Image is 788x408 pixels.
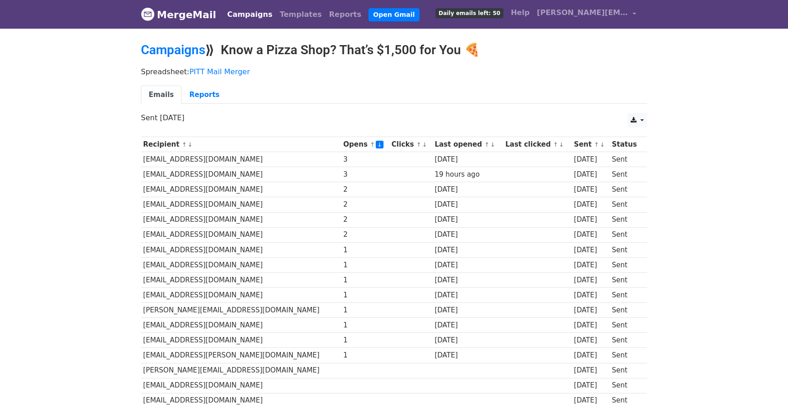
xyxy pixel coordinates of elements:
td: Sent [610,152,642,167]
td: [EMAIL_ADDRESS][DOMAIN_NAME] [141,257,341,272]
div: [DATE] [435,305,501,316]
div: 1 [343,350,387,361]
div: 2 [343,184,387,195]
a: ↓ [559,141,564,148]
td: Sent [610,227,642,242]
a: ↓ [600,141,605,148]
span: [PERSON_NAME][EMAIL_ADDRESS][PERSON_NAME][DOMAIN_NAME] [537,7,628,18]
td: Sent [610,333,642,348]
div: [DATE] [435,290,501,301]
td: [EMAIL_ADDRESS][DOMAIN_NAME] [141,378,341,393]
td: Sent [610,393,642,408]
div: [DATE] [574,365,608,376]
a: [PERSON_NAME][EMAIL_ADDRESS][PERSON_NAME][DOMAIN_NAME] [533,4,640,25]
div: [DATE] [435,350,501,361]
div: [DATE] [574,260,608,270]
div: 19 hours ago [435,169,501,180]
a: ↑ [416,141,421,148]
div: [DATE] [574,214,608,225]
p: Sent [DATE] [141,113,647,122]
div: [DATE] [574,184,608,195]
td: Sent [610,182,642,197]
div: 3 [343,154,387,165]
a: ↓ [490,141,495,148]
a: Emails [141,86,181,104]
th: Sent [572,137,610,152]
a: Reports [326,5,365,24]
td: [EMAIL_ADDRESS][DOMAIN_NAME] [141,152,341,167]
td: Sent [610,363,642,378]
td: [EMAIL_ADDRESS][DOMAIN_NAME] [141,393,341,408]
td: Sent [610,318,642,333]
div: 2 [343,229,387,240]
td: [EMAIL_ADDRESS][DOMAIN_NAME] [141,272,341,287]
div: 2 [343,214,387,225]
td: [EMAIL_ADDRESS][PERSON_NAME][DOMAIN_NAME] [141,348,341,363]
img: MergeMail logo [141,7,155,21]
h2: ⟫ Know a Pizza Shop? That’s $1,500 for You 🍕 [141,42,647,58]
a: Templates [276,5,325,24]
div: [DATE] [574,305,608,316]
div: 1 [343,305,387,316]
div: 3 [343,169,387,180]
a: Open Gmail [368,8,419,21]
td: Sent [610,348,642,363]
div: [DATE] [435,275,501,286]
th: Last opened [432,137,503,152]
th: Status [610,137,642,152]
td: [EMAIL_ADDRESS][DOMAIN_NAME] [141,182,341,197]
div: [DATE] [435,320,501,331]
td: Sent [610,303,642,318]
a: Daily emails left: 50 [432,4,507,22]
iframe: Chat Widget [742,364,788,408]
div: [DATE] [435,184,501,195]
th: Opens [341,137,389,152]
div: [DATE] [435,245,501,255]
th: Last clicked [503,137,571,152]
td: [EMAIL_ADDRESS][DOMAIN_NAME] [141,242,341,257]
a: ↑ [182,141,187,148]
td: [PERSON_NAME][EMAIL_ADDRESS][DOMAIN_NAME] [141,303,341,318]
th: Recipient [141,137,341,152]
div: [DATE] [435,214,501,225]
a: ↓ [422,141,427,148]
td: Sent [610,272,642,287]
div: 1 [343,320,387,331]
div: [DATE] [574,380,608,391]
a: Campaigns [141,42,205,57]
a: MergeMail [141,5,216,24]
div: 1 [343,260,387,270]
div: [DATE] [435,154,501,165]
div: [DATE] [574,229,608,240]
div: [DATE] [574,395,608,406]
div: 1 [343,245,387,255]
a: ↑ [370,141,375,148]
td: Sent [610,167,642,182]
a: ↑ [594,141,599,148]
td: Sent [610,378,642,393]
td: [EMAIL_ADDRESS][DOMAIN_NAME] [141,212,341,227]
div: [DATE] [574,169,608,180]
td: [EMAIL_ADDRESS][DOMAIN_NAME] [141,167,341,182]
a: PITT Mail Merger [189,67,250,76]
div: 1 [343,335,387,346]
td: [EMAIL_ADDRESS][DOMAIN_NAME] [141,333,341,348]
td: Sent [610,257,642,272]
div: [DATE] [574,335,608,346]
td: [PERSON_NAME][EMAIL_ADDRESS][DOMAIN_NAME] [141,363,341,378]
td: [EMAIL_ADDRESS][DOMAIN_NAME] [141,288,341,303]
div: [DATE] [574,245,608,255]
span: Daily emails left: 50 [435,8,503,18]
td: [EMAIL_ADDRESS][DOMAIN_NAME] [141,318,341,333]
div: 2 [343,199,387,210]
a: Reports [181,86,227,104]
div: [DATE] [574,154,608,165]
td: [EMAIL_ADDRESS][DOMAIN_NAME] [141,227,341,242]
a: ↓ [376,141,384,148]
p: Spreadsheet: [141,67,647,76]
div: [DATE] [574,350,608,361]
div: 1 [343,290,387,301]
div: [DATE] [435,335,501,346]
a: ↑ [553,141,558,148]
